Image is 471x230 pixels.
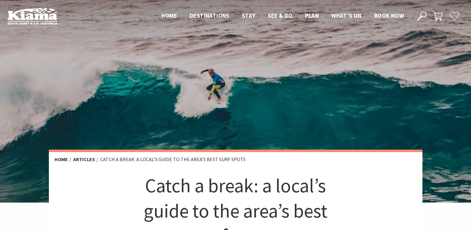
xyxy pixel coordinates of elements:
[7,7,57,25] img: Kiama Logo
[268,12,292,19] span: See & Do
[161,12,177,19] span: Home
[54,156,68,163] a: Home
[73,156,95,163] a: Articles
[100,156,246,164] li: Catch a break: a local’s guide to the area’s best surf spots
[242,12,256,19] span: Stay
[305,12,319,19] span: Plan
[190,12,229,19] span: Destinations
[374,12,404,19] span: Book now
[331,12,362,19] span: What’s On
[155,11,410,21] nav: Main Menu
